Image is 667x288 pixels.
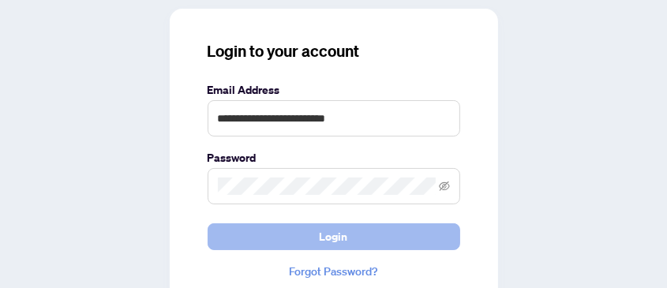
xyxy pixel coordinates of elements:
[208,223,460,250] button: Login
[320,224,348,249] span: Login
[208,263,460,280] a: Forgot Password?
[208,40,460,62] h3: Login to your account
[208,149,460,166] label: Password
[439,181,450,192] span: eye-invisible
[208,81,460,99] label: Email Address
